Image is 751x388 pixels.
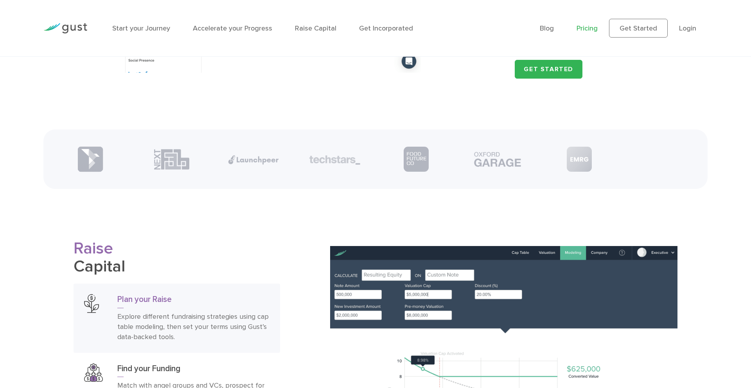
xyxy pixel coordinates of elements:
[295,24,336,32] a: Raise Capital
[515,60,582,79] a: Get Started
[77,146,103,172] img: Partner
[228,155,279,165] img: Partner
[84,294,99,313] img: Plan Your Raise
[84,363,103,382] img: Find Your Funding
[117,363,269,377] h3: Find your Funding
[74,284,280,353] a: Plan Your RaisePlan your RaiseExplore different fundraising strategies using cap table modeling, ...
[577,24,598,32] a: Pricing
[154,149,189,170] img: Partner
[359,24,413,32] a: Get Incorporated
[309,155,360,165] img: Partner
[193,24,272,32] a: Accelerate your Progress
[117,294,269,308] h3: Plan your Raise
[540,24,554,32] a: Blog
[567,147,592,172] img: Partner
[404,147,429,172] img: Partner
[679,24,696,32] a: Login
[472,150,523,169] img: Partner
[43,23,87,34] img: Gust Logo
[74,239,113,258] span: Raise
[609,19,668,38] a: Get Started
[112,24,170,32] a: Start your Journey
[74,240,280,276] h2: Capital
[117,312,269,342] p: Explore different fundraising strategies using cap table modeling, then set your terms using Gust...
